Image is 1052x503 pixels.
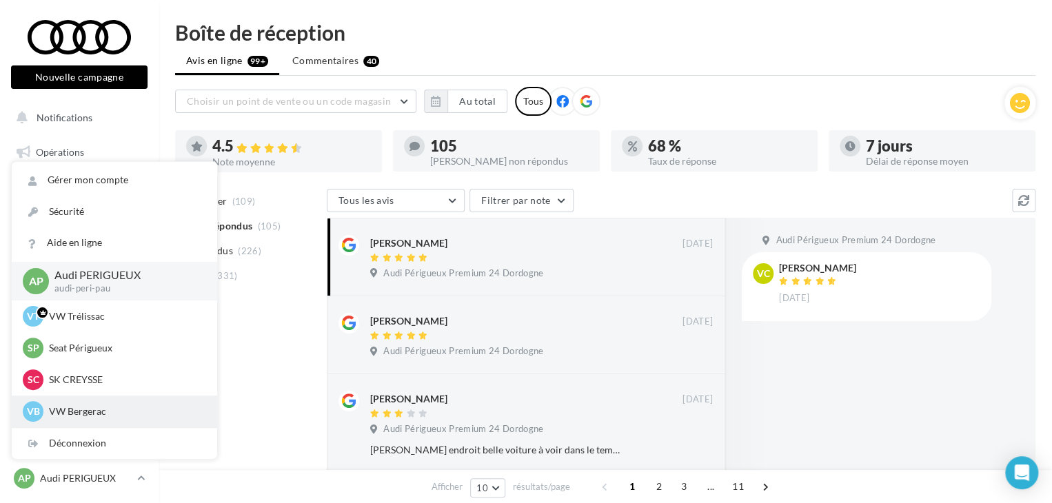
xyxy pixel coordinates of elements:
span: 11 [727,475,749,497]
div: [PERSON_NAME] [370,392,447,406]
span: Afficher [432,480,463,493]
span: [DATE] [682,316,713,328]
span: 3 [673,475,695,497]
span: (331) [214,270,238,281]
div: [PERSON_NAME] [370,314,447,328]
span: Notifications [37,112,92,123]
span: [DATE] [682,393,713,406]
a: Sécurité [12,196,217,227]
span: AP [29,273,43,289]
a: Médiathèque [8,310,150,339]
button: Au total [424,90,507,113]
a: Contacts [8,276,150,305]
a: Campagnes [8,242,150,271]
span: SC [28,373,39,387]
a: AFFICHAGE PRESSE MD [8,345,150,385]
div: Déconnexion [12,428,217,459]
div: Taux de réponse [648,156,807,166]
span: 1 [621,475,643,497]
button: Choisir un point de vente ou un code magasin [175,90,416,113]
button: Tous les avis [327,189,465,212]
span: Audi Périgueux Premium 24 Dordogne [383,423,543,435]
a: Aide en ligne [12,227,217,258]
span: Tous les avis [338,194,394,206]
span: (226) [238,245,261,256]
a: Gérer mon compte [12,165,217,196]
p: Audi PERIGUEUX [54,267,195,283]
div: 7 jours [866,138,1024,154]
span: Opérations [36,146,84,158]
span: 2 [648,475,670,497]
p: VW Trélissac [49,309,201,323]
button: Au total [447,90,507,113]
span: Audi Périgueux Premium 24 Dordogne [383,267,543,280]
p: audi-peri-pau [54,283,195,295]
span: Commentaires [292,54,358,68]
div: 105 [430,138,589,154]
span: résultats/page [513,480,570,493]
div: 40 [363,56,379,67]
div: Note moyenne [212,157,371,167]
button: Nouvelle campagne [11,65,148,89]
span: Audi Périgueux Premium 24 Dordogne [383,345,543,358]
div: [PERSON_NAME] endroit belle voiture à voir dans le temps au moment de change de voiture [370,443,623,457]
div: Open Intercom Messenger [1005,456,1038,489]
div: Délai de réponse moyen [866,156,1024,166]
div: [PERSON_NAME] [370,236,447,250]
div: [PERSON_NAME] [779,263,856,273]
a: AP Audi PERIGUEUX [11,465,148,491]
p: SK CREYSSE [49,373,201,387]
p: Audi PERIGUEUX [40,471,132,485]
span: 10 [476,482,488,493]
button: Filtrer par note [469,189,574,212]
span: [DATE] [779,292,809,305]
div: Boîte de réception [175,22,1035,43]
span: ... [700,475,722,497]
span: Choisir un point de vente ou un code magasin [187,95,391,107]
span: VT [27,309,39,323]
button: Notifications [8,103,145,132]
div: 4.5 [212,138,371,154]
span: (109) [232,196,256,207]
a: Opérations [8,138,150,167]
div: Tous [515,87,552,116]
div: [PERSON_NAME] non répondus [430,156,589,166]
span: [DATE] [682,238,713,250]
p: VW Bergerac [49,404,201,418]
span: Audi Périgueux Premium 24 Dordogne [776,234,935,247]
span: VB [27,404,40,418]
button: 10 [470,478,505,497]
a: Visibilité en ligne [8,207,150,236]
span: VC [757,267,770,280]
div: 68 % [648,138,807,154]
p: Seat Périgueux [49,341,201,355]
a: Boîte de réception99+ [8,172,150,201]
span: AP [18,471,31,485]
span: SP [28,341,39,355]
